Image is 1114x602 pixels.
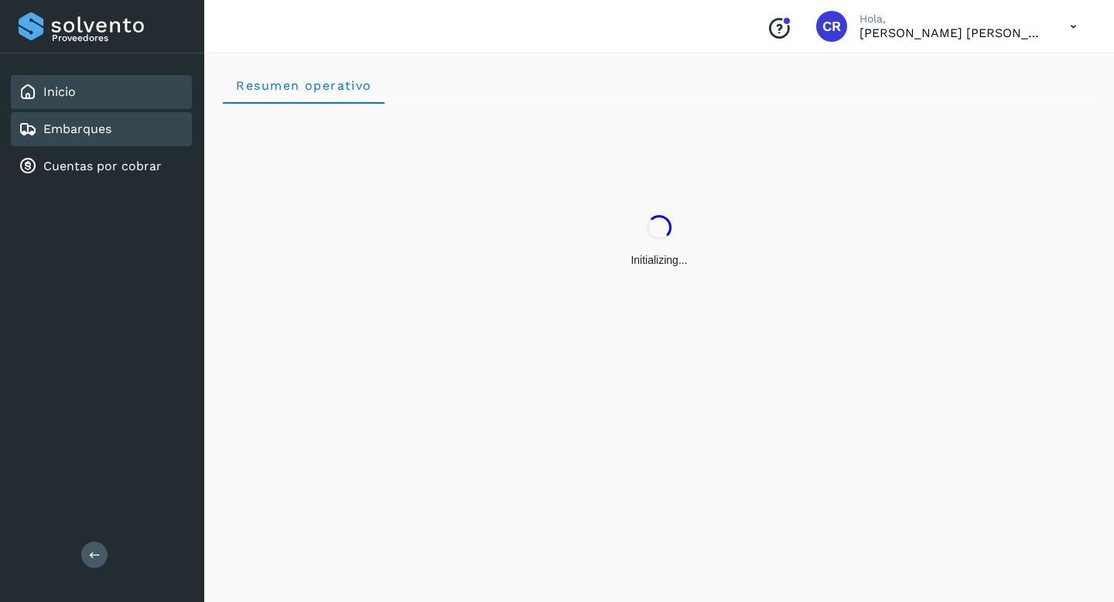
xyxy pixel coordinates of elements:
[43,84,76,99] a: Inicio
[235,78,372,93] span: Resumen operativo
[859,12,1045,26] p: Hola,
[11,75,192,109] div: Inicio
[11,149,192,183] div: Cuentas por cobrar
[52,32,186,43] p: Proveedores
[859,26,1045,40] p: CARLOS RODOLFO BELLI PEDRAZA
[11,112,192,146] div: Embarques
[43,159,162,173] a: Cuentas por cobrar
[43,121,111,136] a: Embarques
